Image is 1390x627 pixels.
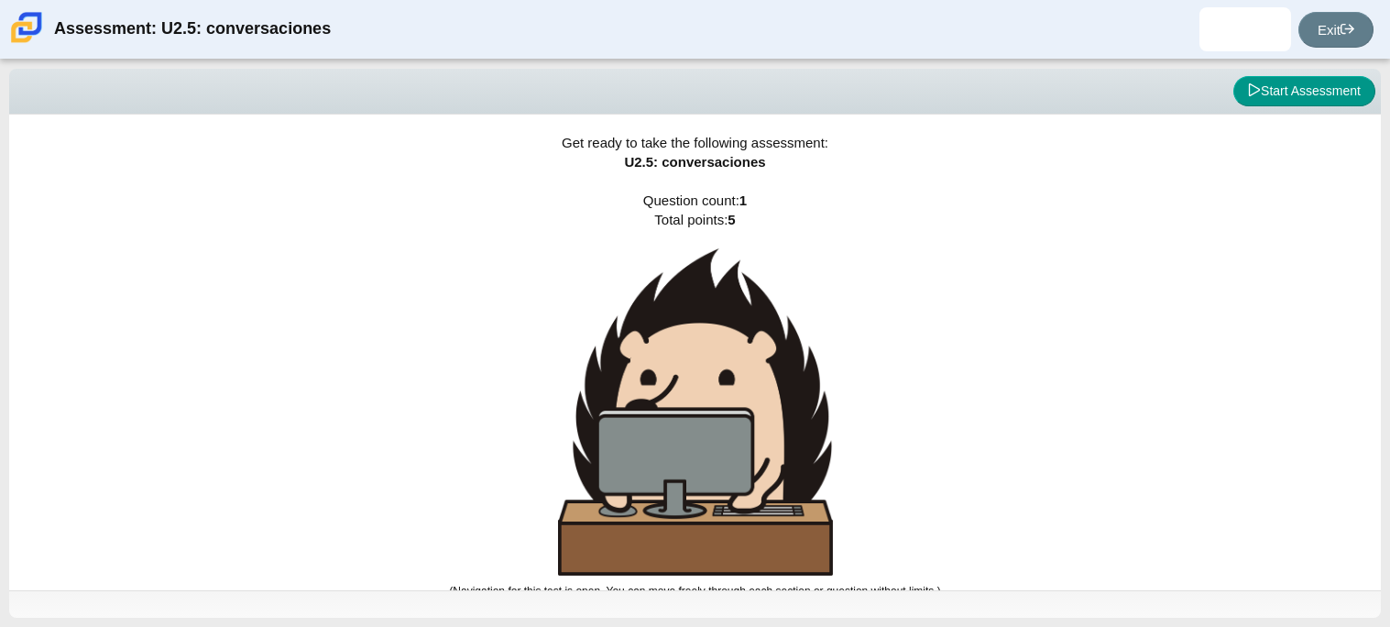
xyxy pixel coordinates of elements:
[7,34,46,49] a: Carmen School of Science & Technology
[7,8,46,47] img: Carmen School of Science & Technology
[558,248,833,576] img: hedgehog-behind-computer-large.png
[1233,76,1375,107] button: Start Assessment
[624,154,765,170] span: U2.5: conversaciones
[562,135,828,150] span: Get ready to take the following assessment:
[1298,12,1374,48] a: Exit
[728,212,735,227] b: 5
[1231,15,1260,44] img: alexia.cortina-tam.uj9mC4
[739,192,747,208] b: 1
[449,585,940,598] small: (Navigation for this test is open. You can move freely through each section or question without l...
[54,7,331,51] div: Assessment: U2.5: conversaciones
[449,192,940,598] span: Question count: Total points:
